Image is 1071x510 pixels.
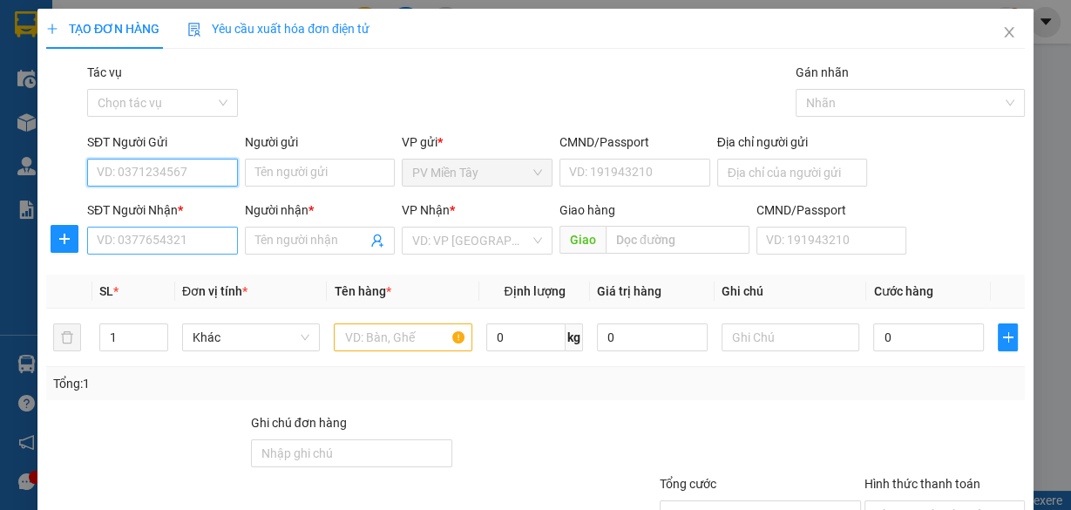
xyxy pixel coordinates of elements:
[873,284,932,298] span: Cước hàng
[1002,25,1016,39] span: close
[193,324,310,350] span: Khác
[51,225,78,253] button: plus
[187,22,369,36] span: Yêu cầu xuất hóa đơn điện tử
[999,330,1017,344] span: plus
[606,226,749,254] input: Dọc đường
[87,201,238,220] div: SĐT Người Nhận
[559,133,710,152] div: CMND/Passport
[251,439,452,467] input: Ghi chú đơn hàng
[53,374,415,393] div: Tổng: 1
[717,133,868,152] div: Địa chỉ người gửi
[722,323,860,351] input: Ghi Chú
[46,22,159,36] span: TẠO ĐƠN HÀNG
[251,416,347,430] label: Ghi chú đơn hàng
[756,201,907,220] div: CMND/Passport
[53,323,81,351] button: delete
[717,159,868,187] input: Địa chỉ của người gửi
[402,203,450,217] span: VP Nhận
[715,275,867,309] th: Ghi chú
[559,226,606,254] span: Giao
[87,133,238,152] div: SĐT Người Gửi
[87,65,122,79] label: Tác vụ
[796,65,849,79] label: Gán nhãn
[334,284,390,298] span: Tên hàng
[402,133,552,152] div: VP gửi
[51,232,78,246] span: plus
[245,133,396,152] div: Người gửi
[99,284,113,298] span: SL
[46,23,58,35] span: plus
[245,201,396,220] div: Người nhận
[864,477,980,491] label: Hình thức thanh toán
[412,160,542,186] span: PV Miền Tây
[985,9,1034,58] button: Close
[334,323,472,351] input: VD: Bàn, Ghế
[559,203,615,217] span: Giao hàng
[998,323,1018,351] button: plus
[566,323,583,351] span: kg
[504,284,565,298] span: Định lượng
[370,234,384,248] span: user-add
[660,477,716,491] span: Tổng cước
[182,284,247,298] span: Đơn vị tính
[597,323,708,351] input: 0
[187,23,201,37] img: icon
[597,284,661,298] span: Giá trị hàng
